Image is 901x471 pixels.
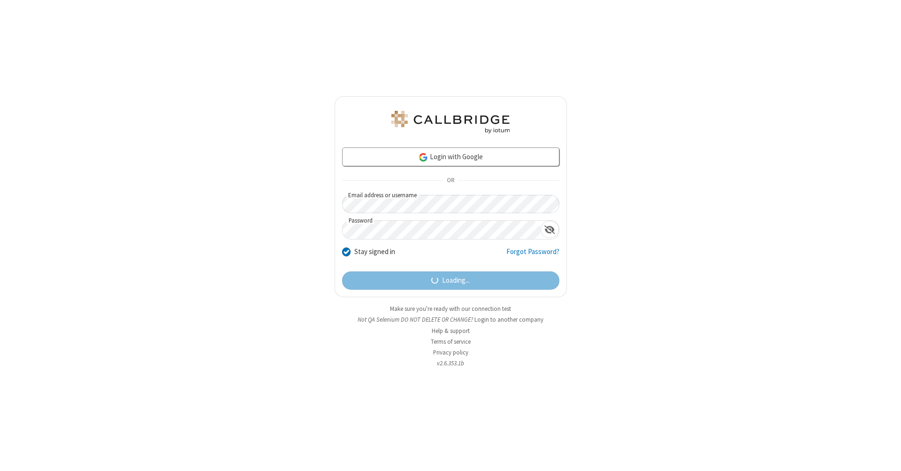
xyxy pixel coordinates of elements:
a: Make sure you're ready with our connection test [390,305,511,313]
button: Loading... [342,271,559,290]
input: Password [343,221,541,239]
label: Stay signed in [354,247,395,257]
a: Terms of service [431,338,471,346]
span: OR [443,174,458,187]
button: Login to another company [474,315,543,324]
a: Login with Google [342,147,559,166]
iframe: Chat [878,447,894,464]
li: Not QA Selenium DO NOT DELETE OR CHANGE? [335,315,567,324]
a: Forgot Password? [506,247,559,264]
a: Help & support [432,327,470,335]
img: google-icon.png [418,152,428,162]
div: Show password [541,221,559,238]
span: Loading... [442,275,470,286]
a: Privacy policy [433,348,468,356]
li: v2.6.353.1b [335,359,567,368]
img: QA Selenium DO NOT DELETE OR CHANGE [389,111,512,133]
input: Email address or username [342,195,559,213]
